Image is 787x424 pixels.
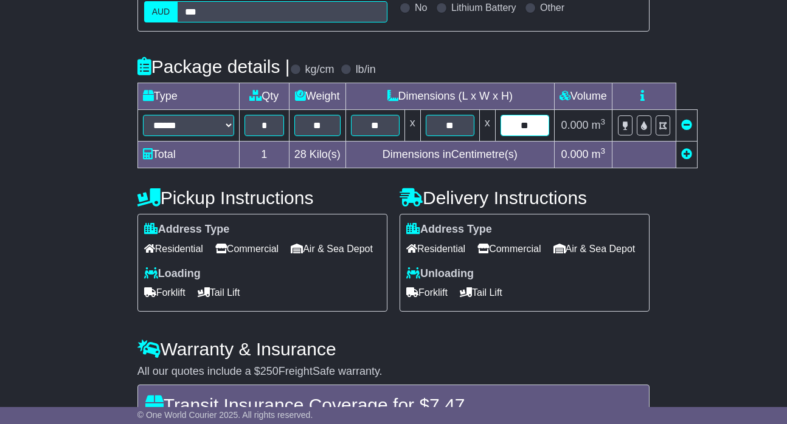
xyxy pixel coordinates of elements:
[400,188,650,208] h4: Delivery Instructions
[239,142,289,168] td: 1
[404,110,420,142] td: x
[592,119,606,131] span: m
[239,83,289,110] td: Qty
[144,239,203,258] span: Residential
[601,117,606,126] sup: 3
[681,148,692,160] a: Add new item
[137,188,387,208] h4: Pickup Instructions
[406,267,474,281] label: Unloading
[451,2,516,13] label: Lithium Battery
[144,283,185,302] span: Forklift
[198,283,240,302] span: Tail Lift
[137,365,650,378] div: All our quotes include a $ FreightSafe warranty.
[291,239,373,258] span: Air & Sea Depot
[289,142,345,168] td: Kilo(s)
[553,239,636,258] span: Air & Sea Depot
[144,223,230,236] label: Address Type
[145,395,642,415] h4: Transit Insurance Coverage for $
[260,365,279,377] span: 250
[429,395,465,415] span: 7.47
[294,148,307,160] span: 28
[305,63,335,77] label: kg/cm
[561,148,588,160] span: 0.000
[479,110,495,142] td: x
[215,239,279,258] span: Commercial
[137,83,239,110] td: Type
[137,142,239,168] td: Total
[345,83,554,110] td: Dimensions (L x W x H)
[345,142,554,168] td: Dimensions in Centimetre(s)
[144,267,201,281] label: Loading
[137,56,290,77] h4: Package details |
[406,223,492,236] label: Address Type
[406,239,465,258] span: Residential
[137,339,650,359] h4: Warranty & Insurance
[144,1,178,22] label: AUD
[415,2,427,13] label: No
[460,283,502,302] span: Tail Lift
[406,283,448,302] span: Forklift
[561,119,588,131] span: 0.000
[554,83,612,110] td: Volume
[289,83,345,110] td: Weight
[356,63,376,77] label: lb/in
[592,148,606,160] span: m
[601,146,606,156] sup: 3
[681,119,692,131] a: Remove this item
[137,410,313,420] span: © One World Courier 2025. All rights reserved.
[540,2,564,13] label: Other
[477,239,541,258] span: Commercial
